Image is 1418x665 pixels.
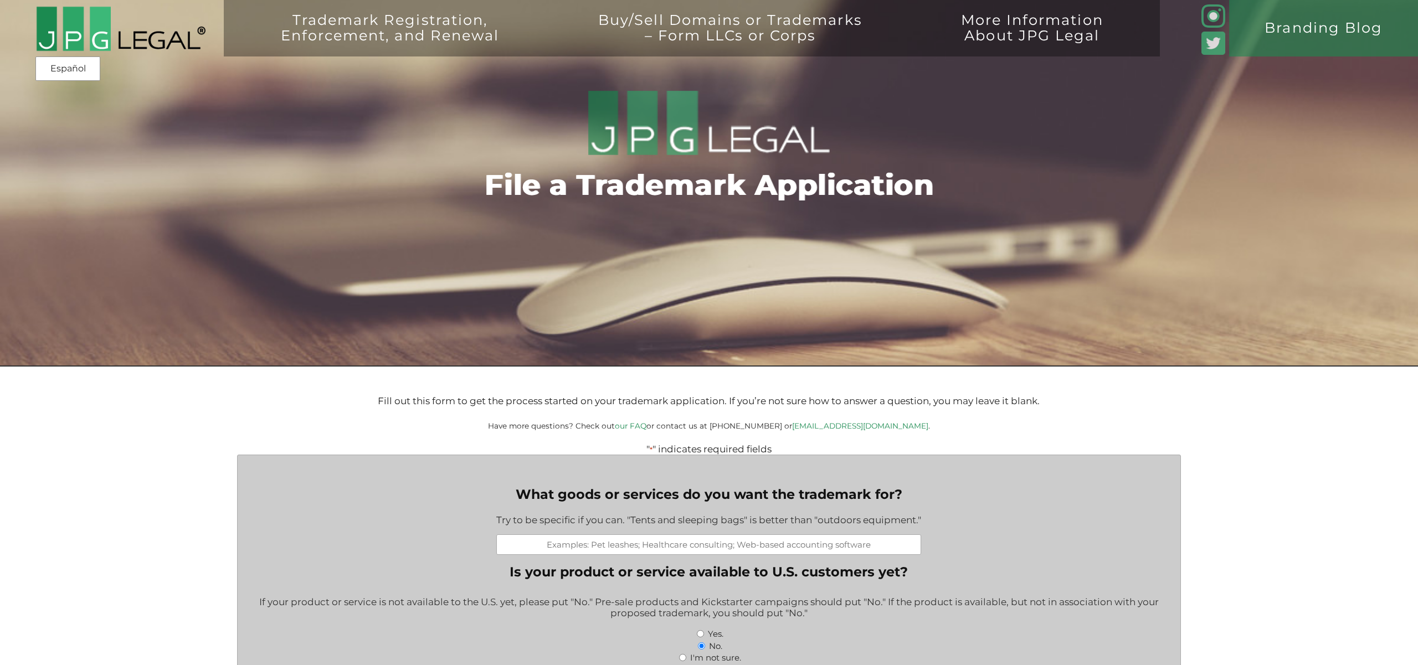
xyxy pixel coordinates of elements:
input: Examples: Pet leashes; Healthcare consulting; Web-based accounting software [496,534,921,555]
div: If your product or service is not available to the U.S. yet, please put "No." Pre-sale products a... [246,589,1173,627]
p: Fill out this form to get the process started on your trademark application. If you’re not sure h... [369,395,1050,408]
label: Yes. [708,628,723,639]
a: Trademark Registration,Enforcement, and Renewal [238,12,542,69]
a: [EMAIL_ADDRESS][DOMAIN_NAME] [792,421,928,430]
label: No. [709,641,722,651]
legend: Is your product or service available to U.S. customers yet? [510,564,908,580]
label: What goods or services do you want the trademark for? [496,486,921,502]
a: Buy/Sell Domains or Trademarks– Form LLCs or Corps [556,12,904,69]
img: 2016-logo-black-letters-3-r.png [35,6,205,51]
a: More InformationAbout JPG Legal [918,12,1145,69]
img: Twitter_Social_Icon_Rounded_Square_Color-mid-green3-90.png [1201,32,1225,55]
a: our FAQ [615,421,646,430]
img: glyph-logo_May2016-green3-90.png [1201,4,1225,28]
p: " " indicates required fields [184,444,1234,455]
a: Español [39,59,97,79]
small: Have more questions? Check out or contact us at [PHONE_NUMBER] or . [488,421,930,430]
label: I'm not sure. [690,652,741,663]
div: Try to be specific if you can. "Tents and sleeping bags" is better than "outdoors equipment." [496,507,921,534]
